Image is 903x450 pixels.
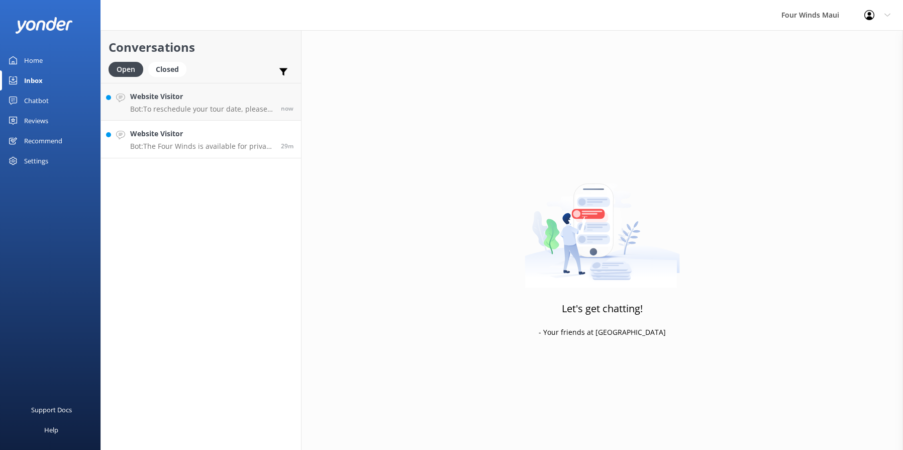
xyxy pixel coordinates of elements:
a: Website VisitorBot:The Four Winds is available for private charters and can accommodate up to 120... [101,121,301,158]
h4: Website Visitor [130,91,273,102]
a: Closed [148,63,191,74]
div: Settings [24,151,48,171]
div: Help [44,420,58,440]
a: Website VisitorBot:To reschedule your tour date, please call [PHONE_NUMBER] between the hours of ... [101,83,301,121]
h2: Conversations [109,38,293,57]
div: Inbox [24,70,43,91]
h4: Website Visitor [130,128,273,139]
div: Home [24,50,43,70]
a: Open [109,63,148,74]
div: Recommend [24,131,62,151]
div: Support Docs [31,400,72,420]
div: Chatbot [24,91,49,111]
p: Bot: To reschedule your tour date, please call [PHONE_NUMBER] between the hours of 8:00 am – 5:00... [130,105,273,114]
img: yonder-white-logo.png [15,17,73,34]
div: Closed [148,62,186,77]
p: Bot: The Four Winds is available for private charters and can accommodate up to 120 guests. For m... [130,142,273,151]
div: Open [109,62,143,77]
span: Sep 04 2025 08:34am (UTC -10:00) Pacific/Honolulu [281,142,293,150]
p: - Your friends at [GEOGRAPHIC_DATA] [539,327,666,338]
div: Reviews [24,111,48,131]
h3: Let's get chatting! [562,301,643,317]
img: artwork of a man stealing a conversation from at giant smartphone [525,162,680,288]
span: Sep 04 2025 09:02am (UTC -10:00) Pacific/Honolulu [281,104,293,113]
